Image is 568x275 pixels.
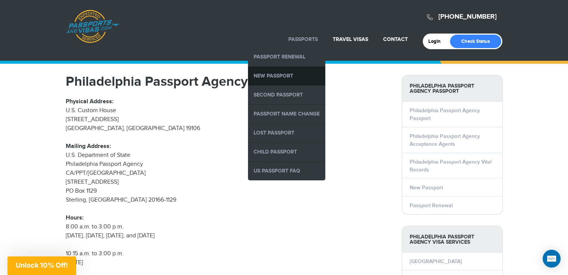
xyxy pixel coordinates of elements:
span: Unlock 10% Off! [16,261,68,269]
strong: Philadelphia Passport Agency Passport [402,75,502,102]
a: Philadelphia Passport Agency Passport [410,107,480,121]
a: New Passport [410,184,443,191]
p: U.S. Custom House [STREET_ADDRESS] [GEOGRAPHIC_DATA], [GEOGRAPHIC_DATA] 19106 [66,97,391,133]
div: Unlock 10% Off! [7,256,76,275]
a: Travel Visas [333,36,368,42]
a: Child Passport [248,143,325,161]
a: Philadelphia Passport Agency Vital Records [410,159,491,173]
strong: Mailing Address: [66,143,111,150]
strong: Physical Address: [66,98,114,105]
a: Login [428,38,446,44]
a: Passport Renewal [410,202,453,209]
strong: Philadelphia Passport Agency Visa Services [402,226,502,253]
strong: Hours: [66,214,84,221]
a: Passport Renewal [248,48,325,66]
a: [PHONE_NUMBER] [438,13,497,21]
div: Open Intercom Messenger [543,250,561,268]
p: U.S. Department of State Philadelphia Passport Agency CA/PPT/[GEOGRAPHIC_DATA] [STREET_ADDRESS] P... [66,142,391,205]
a: Lost Passport [248,124,325,142]
a: Second Passport [248,86,325,104]
a: US Passport FAQ [248,162,325,180]
h1: Philadelphia Passport Agency [66,75,391,88]
a: New Passport [248,67,325,85]
a: Passport Name Change [248,105,325,123]
a: Passports & [DOMAIN_NAME] [66,10,119,43]
a: [GEOGRAPHIC_DATA] [410,258,462,265]
a: Philadelphia Passport Agency Acceptance Agents [410,133,480,147]
a: Check Status [450,35,501,48]
a: Contact [383,36,408,42]
a: Passports [288,36,318,42]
